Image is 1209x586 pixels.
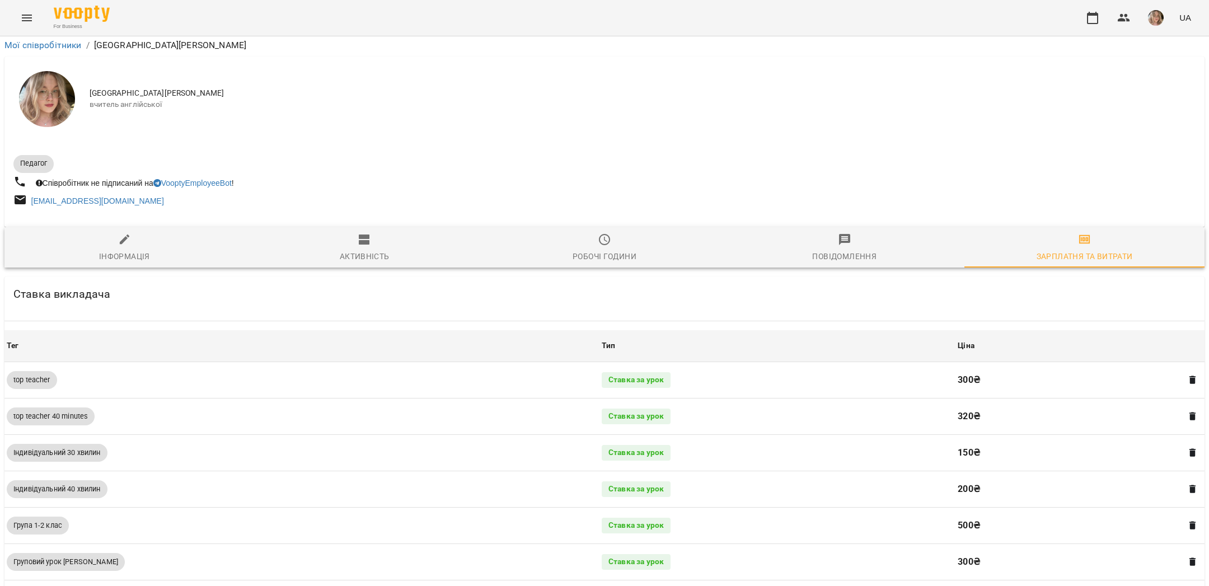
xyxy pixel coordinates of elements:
span: Індивідуальний 40 хвилин [7,484,107,494]
button: Видалити [1185,373,1200,387]
img: 96e0e92443e67f284b11d2ea48a6c5b1.jpg [1148,10,1164,26]
span: Груповий урок [PERSON_NAME] [7,557,125,567]
span: [GEOGRAPHIC_DATA][PERSON_NAME] [90,88,1196,99]
div: Робочі години [573,250,636,263]
span: top teacher 40 minutes [7,411,95,421]
img: Voopty Logo [54,6,110,22]
button: Видалити [1185,409,1200,424]
div: Активність [340,250,390,263]
div: Ставка за урок [602,445,671,461]
a: VooptyEmployeeBot [153,179,232,187]
th: Ціна [955,330,1205,362]
span: Педагог [13,158,54,168]
p: 300 ₴ [958,555,1178,569]
button: Видалити [1185,518,1200,533]
div: Повідомлення [812,250,877,263]
div: Ставка за урок [602,409,671,424]
button: Видалити [1185,555,1200,569]
div: Інформація [99,250,150,263]
span: UA [1179,12,1191,24]
div: Ставка за урок [602,518,671,533]
div: Ставка за урок [602,372,671,388]
a: Мої співробітники [4,40,82,50]
img: Ірина Кінах [19,71,75,127]
span: top teacher [7,375,57,385]
span: Група 1-2 клас [7,521,69,531]
button: UA [1175,7,1196,28]
span: вчитель англійської [90,99,1196,110]
div: Ставка за урок [602,481,671,497]
li: / [86,39,90,52]
p: 500 ₴ [958,519,1178,532]
div: Зарплатня та Витрати [1037,250,1133,263]
p: 300 ₴ [958,373,1178,387]
nav: breadcrumb [4,39,1205,52]
p: 320 ₴ [958,410,1178,423]
div: Ставка за урок [602,554,671,570]
p: 200 ₴ [958,482,1178,496]
button: Видалити [1185,482,1200,496]
th: Тег [4,330,599,362]
h6: Ставка викладача [13,285,110,303]
th: Тип [599,330,955,362]
span: For Business [54,23,110,30]
button: Menu [13,4,40,31]
a: [EMAIL_ADDRESS][DOMAIN_NAME] [31,196,164,205]
div: Співробітник не підписаний на ! [34,175,236,191]
button: Видалити [1185,446,1200,460]
p: [GEOGRAPHIC_DATA][PERSON_NAME] [94,39,246,52]
p: 150 ₴ [958,446,1178,460]
span: Індивідуальний 30 хвилин [7,448,107,458]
